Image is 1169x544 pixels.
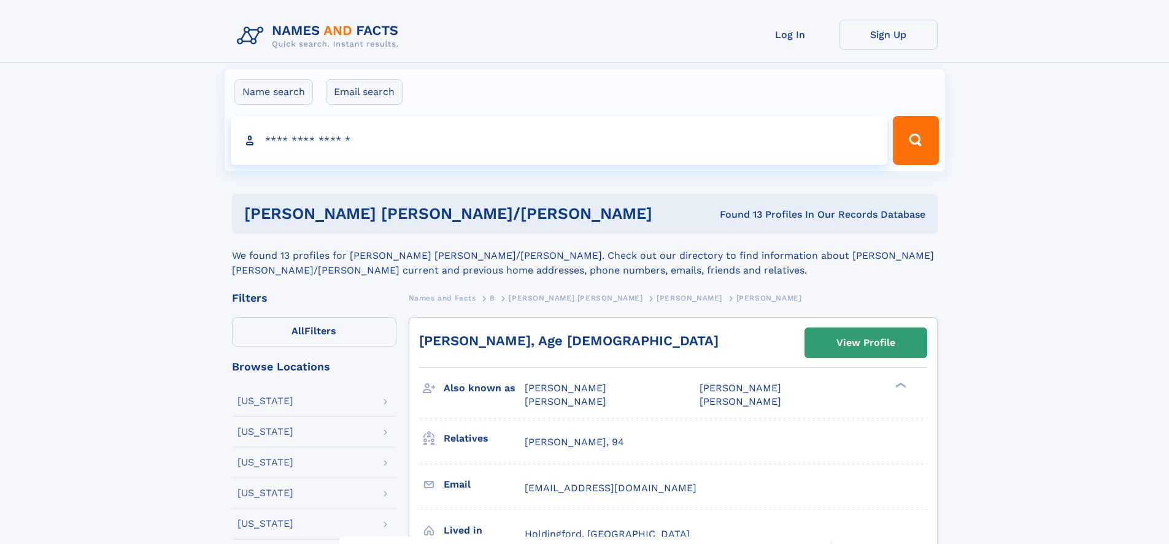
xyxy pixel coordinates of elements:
[232,293,396,304] div: Filters
[686,208,925,221] div: Found 13 Profiles In Our Records Database
[237,519,293,529] div: [US_STATE]
[700,382,781,394] span: [PERSON_NAME]
[232,361,396,372] div: Browse Locations
[409,290,476,305] a: Names and Facts
[291,325,304,337] span: All
[893,116,938,165] button: Search Button
[525,396,606,407] span: [PERSON_NAME]
[232,317,396,347] label: Filters
[237,488,293,498] div: [US_STATE]
[444,474,525,495] h3: Email
[525,435,624,449] a: [PERSON_NAME], 94
[244,206,686,221] h1: [PERSON_NAME] [PERSON_NAME]/[PERSON_NAME]
[490,294,495,302] span: B
[444,428,525,449] h3: Relatives
[231,116,888,165] input: search input
[839,20,938,50] a: Sign Up
[509,294,642,302] span: [PERSON_NAME] [PERSON_NAME]
[657,294,722,302] span: [PERSON_NAME]
[444,520,525,541] h3: Lived in
[700,396,781,407] span: [PERSON_NAME]
[237,396,293,406] div: [US_STATE]
[232,20,409,53] img: Logo Names and Facts
[525,528,690,540] span: Holdingford, [GEOGRAPHIC_DATA]
[736,294,802,302] span: [PERSON_NAME]
[444,378,525,399] h3: Also known as
[232,234,938,278] div: We found 13 profiles for [PERSON_NAME] [PERSON_NAME]/[PERSON_NAME]. Check out our directory to fi...
[741,20,839,50] a: Log In
[509,290,642,305] a: [PERSON_NAME] [PERSON_NAME]
[657,290,722,305] a: [PERSON_NAME]
[234,79,313,105] label: Name search
[525,482,696,494] span: [EMAIL_ADDRESS][DOMAIN_NAME]
[237,458,293,467] div: [US_STATE]
[525,382,606,394] span: [PERSON_NAME]
[237,427,293,437] div: [US_STATE]
[836,329,895,357] div: View Profile
[490,290,495,305] a: B
[892,381,907,389] div: ❯
[326,79,403,105] label: Email search
[805,328,927,358] a: View Profile
[419,333,719,348] a: [PERSON_NAME], Age [DEMOGRAPHIC_DATA]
